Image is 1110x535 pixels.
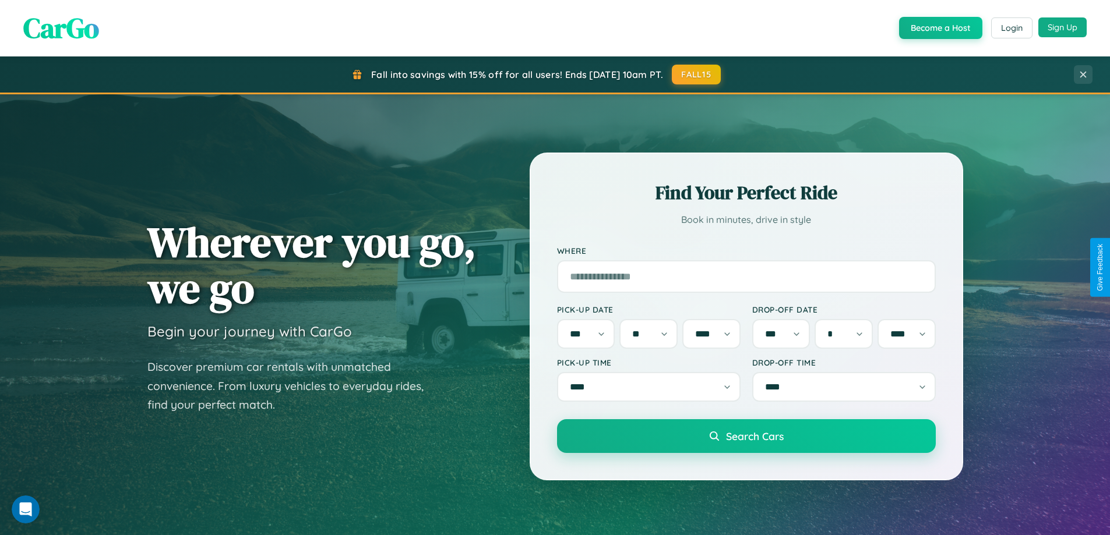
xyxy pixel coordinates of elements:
p: Discover premium car rentals with unmatched convenience. From luxury vehicles to everyday rides, ... [147,357,439,414]
button: Sign Up [1038,17,1087,37]
label: Drop-off Date [752,304,936,314]
p: Book in minutes, drive in style [557,211,936,228]
button: Login [991,17,1033,38]
button: Become a Host [899,17,982,39]
label: Where [557,246,936,256]
span: Search Cars [726,430,784,442]
span: CarGo [23,9,99,47]
iframe: Intercom live chat [12,495,40,523]
div: Give Feedback [1096,244,1104,291]
span: Fall into savings with 15% off for all users! Ends [DATE] 10am PT. [371,69,663,80]
label: Pick-up Date [557,304,741,314]
h1: Wherever you go, we go [147,219,476,311]
h3: Begin your journey with CarGo [147,323,352,340]
label: Pick-up Time [557,357,741,367]
button: Search Cars [557,419,936,453]
label: Drop-off Time [752,357,936,367]
h2: Find Your Perfect Ride [557,180,936,206]
button: FALL15 [672,65,721,84]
